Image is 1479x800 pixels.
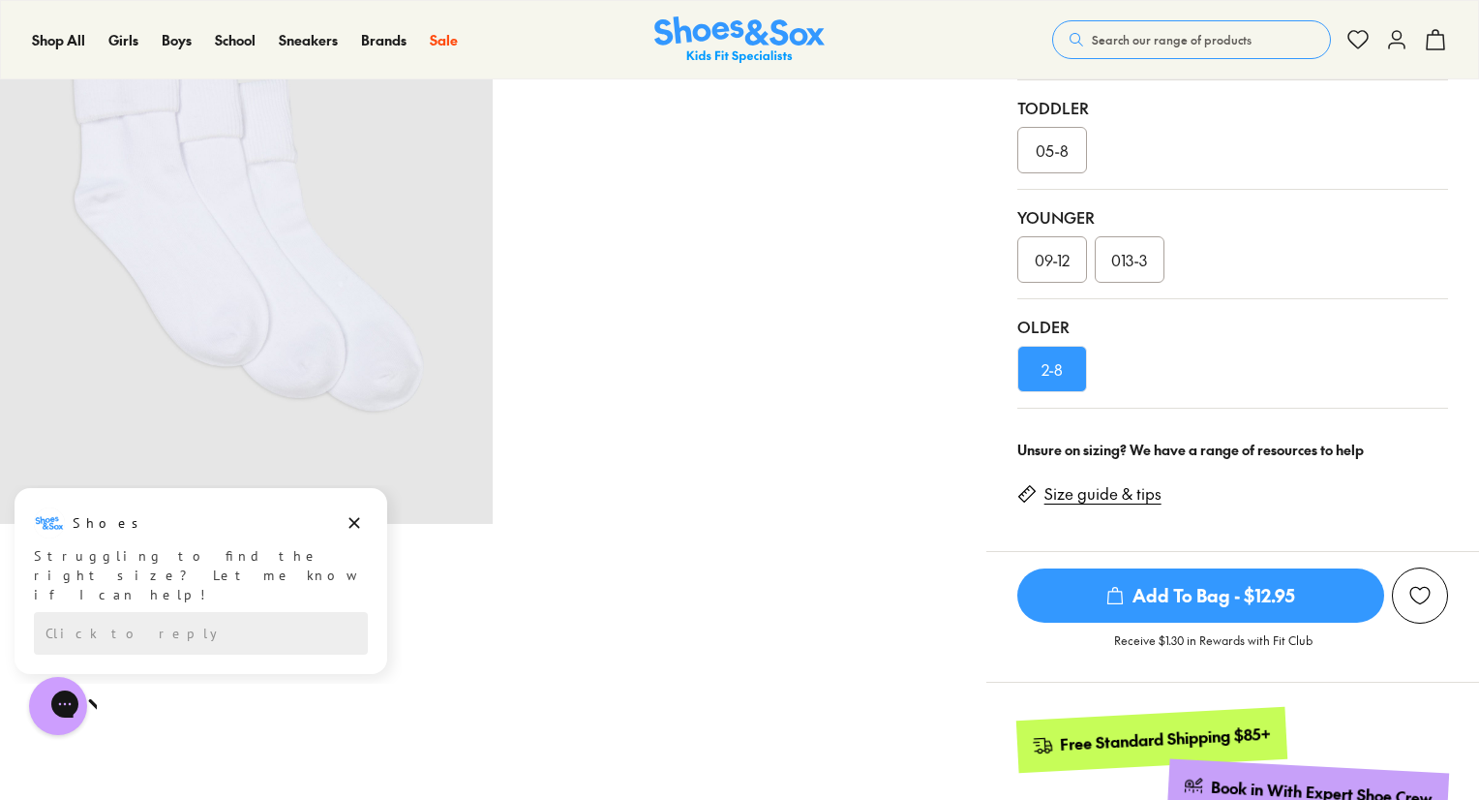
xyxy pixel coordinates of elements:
h3: Shoes [73,28,149,47]
a: Boys [162,30,192,50]
button: Search our range of products [1052,20,1331,59]
div: Older [1017,315,1448,338]
div: Message from Shoes. Struggling to find the right size? Let me know if I can help! [15,22,387,119]
a: Shop All [32,30,85,50]
span: 05-8 [1036,138,1069,162]
div: Free Standard Shipping $85+ [1059,723,1271,754]
span: Sale [430,30,458,49]
img: Shoes logo [34,22,65,53]
span: Boys [162,30,192,49]
span: Brands [361,30,407,49]
div: Younger [1017,205,1448,229]
a: Girls [108,30,138,50]
div: Struggling to find the right size? Let me know if I can help! [34,61,368,119]
button: Add To Bag - $12.95 [1017,568,1384,624]
span: 2-8 [1041,357,1063,381]
span: Add To Bag - $12.95 [1017,569,1384,623]
a: Free Standard Shipping $85+ [1015,707,1286,773]
img: SNS_Logo_Responsive.svg [654,16,825,64]
a: Size guide & tips [1044,483,1162,505]
span: School [215,30,256,49]
span: Search our range of products [1092,31,1252,48]
span: Girls [108,30,138,49]
a: Brands [361,30,407,50]
div: Unsure on sizing? We have a range of resources to help [1017,440,1448,460]
div: Toddler [1017,96,1448,119]
span: 013-3 [1111,248,1147,271]
span: Shop All [32,30,85,49]
div: Campaign message [15,3,387,189]
a: Shoes & Sox [654,16,825,64]
button: Dismiss campaign [341,24,368,51]
span: 09-12 [1035,248,1070,271]
a: Sale [430,30,458,50]
span: Sneakers [279,30,338,49]
div: Reply to the campaigns [34,127,368,169]
p: Receive $1.30 in Rewards with Fit Club [1114,631,1313,666]
a: Sneakers [279,30,338,50]
button: Add to Wishlist [1392,568,1448,624]
a: School [215,30,256,50]
iframe: Gorgias live chat messenger [19,670,97,742]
